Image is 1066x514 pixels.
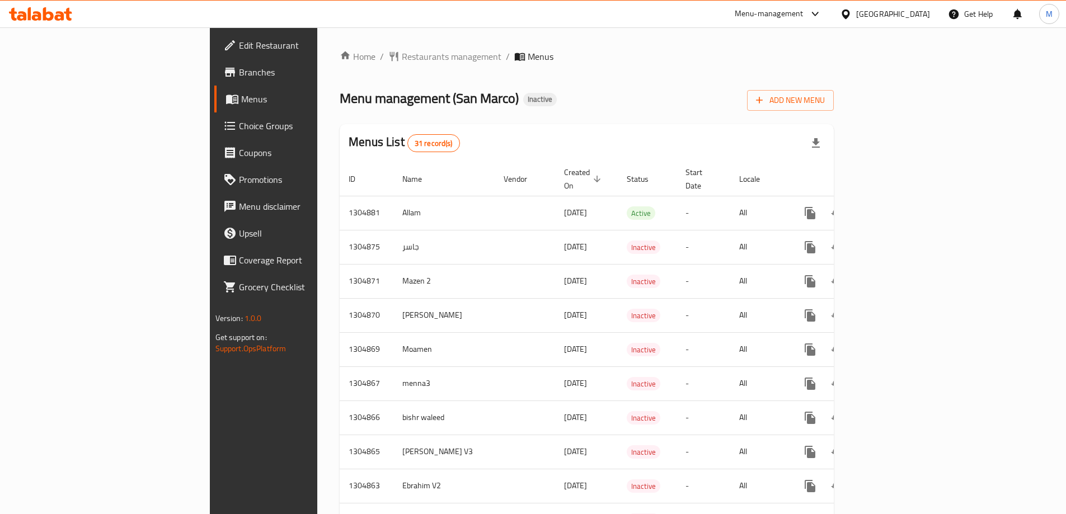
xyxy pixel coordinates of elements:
[677,366,730,400] td: -
[747,90,834,111] button: Add New Menu
[627,207,655,220] span: Active
[677,264,730,298] td: -
[214,166,388,193] a: Promotions
[214,59,388,86] a: Branches
[214,32,388,59] a: Edit Restaurant
[504,172,542,186] span: Vendor
[797,438,824,465] button: more
[627,275,660,288] span: Inactive
[797,234,824,261] button: more
[340,86,519,111] span: Menu management ( San Marco )
[685,166,717,192] span: Start Date
[215,311,243,326] span: Version:
[824,234,851,261] button: Change Status
[523,95,557,104] span: Inactive
[627,241,660,254] span: Inactive
[564,376,587,390] span: [DATE]
[627,309,660,322] span: Inactive
[788,162,913,196] th: Actions
[824,438,851,465] button: Change Status
[802,130,829,157] div: Export file
[239,39,379,52] span: Edit Restaurant
[627,480,660,493] span: Inactive
[627,309,660,322] div: Inactive
[824,370,851,397] button: Change Status
[245,311,262,326] span: 1.0.0
[393,366,495,400] td: menna3
[730,230,788,264] td: All
[730,298,788,332] td: All
[214,86,388,112] a: Menus
[797,200,824,227] button: more
[564,444,587,459] span: [DATE]
[677,298,730,332] td: -
[349,134,459,152] h2: Menus List
[564,205,587,220] span: [DATE]
[239,65,379,79] span: Branches
[756,93,825,107] span: Add New Menu
[564,342,587,356] span: [DATE]
[214,112,388,139] a: Choice Groups
[388,50,501,63] a: Restaurants management
[677,332,730,366] td: -
[797,336,824,363] button: more
[627,343,660,356] div: Inactive
[730,400,788,435] td: All
[393,230,495,264] td: جاسر
[402,50,501,63] span: Restaurants management
[214,220,388,247] a: Upsell
[627,343,660,356] span: Inactive
[735,7,804,21] div: Menu-management
[407,134,460,152] div: Total records count
[393,400,495,435] td: bishr waleed
[393,196,495,230] td: Allam
[627,172,663,186] span: Status
[523,93,557,106] div: Inactive
[824,268,851,295] button: Change Status
[797,404,824,431] button: more
[349,172,370,186] span: ID
[239,200,379,213] span: Menu disclaimer
[239,173,379,186] span: Promotions
[797,302,824,329] button: more
[239,280,379,294] span: Grocery Checklist
[214,273,388,300] a: Grocery Checklist
[393,435,495,469] td: [PERSON_NAME] V3
[730,469,788,503] td: All
[677,400,730,435] td: -
[730,196,788,230] td: All
[564,273,587,288] span: [DATE]
[214,139,388,166] a: Coupons
[677,469,730,503] td: -
[215,341,287,356] a: Support.OpsPlatform
[824,404,851,431] button: Change Status
[239,227,379,240] span: Upsell
[564,410,587,425] span: [DATE]
[627,446,660,459] span: Inactive
[408,138,459,149] span: 31 record(s)
[824,473,851,499] button: Change Status
[824,302,851,329] button: Change Status
[393,264,495,298] td: Mazen 2
[393,332,495,366] td: Moamen
[393,298,495,332] td: [PERSON_NAME]
[824,336,851,363] button: Change Status
[730,264,788,298] td: All
[797,370,824,397] button: more
[214,193,388,220] a: Menu disclaimer
[215,330,267,345] span: Get support on:
[627,411,660,425] div: Inactive
[239,253,379,267] span: Coverage Report
[627,377,660,390] div: Inactive
[730,366,788,400] td: All
[241,92,379,106] span: Menus
[402,172,436,186] span: Name
[627,412,660,425] span: Inactive
[739,172,774,186] span: Locale
[564,478,587,493] span: [DATE]
[340,50,834,63] nav: breadcrumb
[214,247,388,273] a: Coverage Report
